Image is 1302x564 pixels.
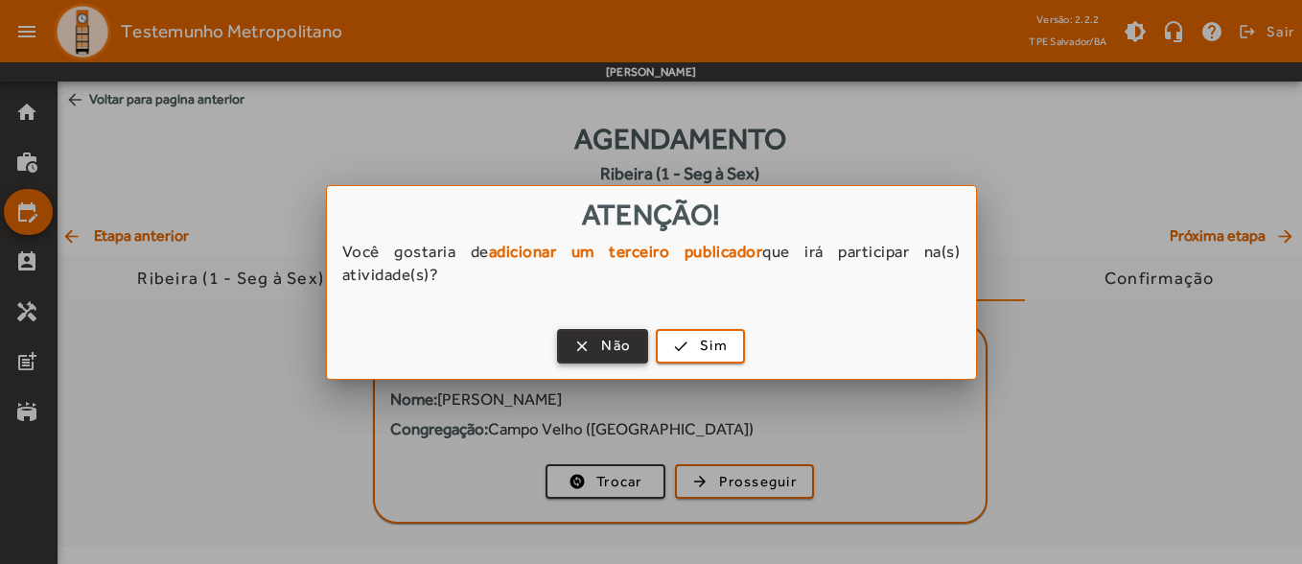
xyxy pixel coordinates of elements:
strong: adicionar um terceiro publicador [489,242,763,261]
button: Sim [656,329,745,364]
span: Atenção! [582,198,721,231]
span: Não [601,335,631,357]
div: Você gostaria de que irá participar na(s) atividade(s)? [327,240,976,305]
button: Não [557,329,648,364]
span: Sim [700,335,728,357]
